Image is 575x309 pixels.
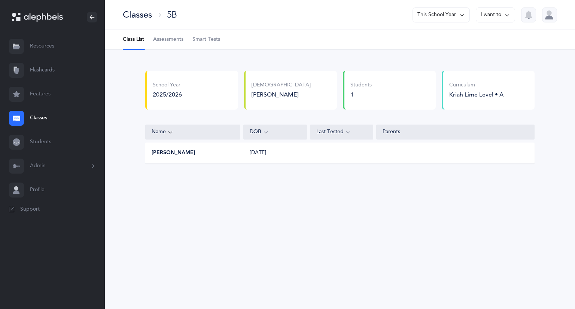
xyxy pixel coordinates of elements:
div: Name [152,128,234,136]
button: [PERSON_NAME] [152,149,195,157]
div: DOB [250,128,301,136]
div: [DEMOGRAPHIC_DATA] [252,82,331,89]
div: Parents [383,128,528,136]
div: [DATE] [244,149,307,157]
div: School Year [153,82,182,89]
div: 1 [350,91,372,99]
button: I want to [476,7,515,22]
div: Curriculum [449,82,503,89]
div: 5B [167,9,177,21]
span: Support [20,206,40,213]
span: Assessments [153,36,183,43]
div: Classes [123,9,152,21]
div: Kriah Lime Level • A [449,91,503,99]
div: [PERSON_NAME] [252,91,331,99]
div: Last Tested [316,128,367,136]
button: This School Year [413,7,470,22]
div: 2025/2026 [153,91,182,99]
span: Smart Tests [192,36,220,43]
div: Students [350,82,372,89]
